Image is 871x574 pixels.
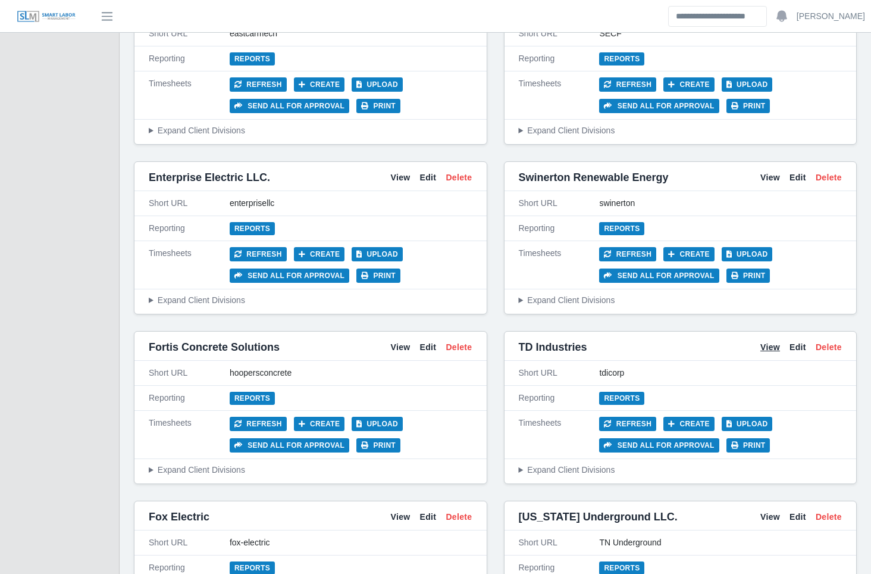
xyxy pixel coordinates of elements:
div: Timesheets [519,417,600,453]
a: Edit [789,341,806,354]
summary: Expand Client Divisions [519,464,842,476]
button: Send all for approval [599,269,719,283]
a: View [390,171,410,184]
button: Create [294,77,345,92]
a: Edit [420,341,437,354]
div: Reporting [149,392,230,404]
button: Refresh [599,247,656,261]
div: Short URL [149,27,230,40]
button: Print [726,269,770,283]
button: Upload [722,77,773,92]
button: Send all for approval [230,269,349,283]
div: Reporting [519,561,600,574]
button: Create [294,417,345,431]
button: Create [294,247,345,261]
span: TD Industries [519,339,587,355]
button: Refresh [599,77,656,92]
button: Refresh [230,247,287,261]
a: Edit [789,511,806,523]
a: Reports [599,392,644,405]
button: Send all for approval [230,99,349,113]
div: Timesheets [149,77,230,113]
a: Delete [816,511,842,523]
button: Create [663,247,715,261]
summary: Expand Client Divisions [149,294,472,307]
div: swinerton [599,197,842,210]
button: Upload [352,77,403,92]
div: Short URL [519,536,600,549]
div: Timesheets [149,247,230,283]
div: SECF [599,27,842,40]
button: Print [356,99,400,113]
div: Reporting [519,52,600,65]
div: Short URL [149,367,230,379]
a: Reports [230,392,275,405]
a: Delete [446,341,472,354]
button: Send all for approval [599,438,719,453]
div: Reporting [519,222,600,235]
button: Create [663,417,715,431]
div: Timesheets [149,417,230,453]
summary: Expand Client Divisions [519,294,842,307]
button: Upload [352,417,403,431]
div: Reporting [149,222,230,235]
a: View [760,511,780,523]
div: Reporting [149,52,230,65]
a: Delete [816,341,842,354]
a: Edit [789,171,806,184]
input: Search [668,6,767,27]
div: tdicorp [599,367,842,379]
a: Delete [816,171,842,184]
span: Fortis Concrete Solutions [149,339,280,355]
a: Edit [420,171,437,184]
summary: Expand Client Divisions [519,124,842,137]
button: Create [663,77,715,92]
div: Short URL [519,27,600,40]
button: Send all for approval [599,99,719,113]
a: View [760,341,780,354]
a: [PERSON_NAME] [797,10,865,23]
button: Refresh [230,417,287,431]
summary: Expand Client Divisions [149,464,472,476]
div: Short URL [519,367,600,379]
button: Print [356,438,400,453]
img: SLM Logo [17,10,76,23]
button: Print [726,99,770,113]
button: Upload [722,247,773,261]
a: Reports [230,222,275,235]
span: Enterprise Electric LLC. [149,169,270,186]
a: Reports [599,52,644,65]
div: TN Underground [599,536,842,549]
span: Swinerton Renewable Energy [519,169,669,186]
a: View [760,171,780,184]
div: Reporting [149,561,230,574]
button: Print [726,438,770,453]
div: Short URL [519,197,600,210]
div: Timesheets [519,77,600,113]
div: Short URL [149,536,230,549]
span: Fox Electric [149,509,209,525]
a: View [390,341,410,354]
a: Delete [446,171,472,184]
div: eastcarmech [230,27,472,40]
div: Reporting [519,392,600,404]
a: Delete [446,511,472,523]
div: enterprisellc [230,197,472,210]
button: Send all for approval [230,438,349,453]
summary: Expand Client Divisions [149,124,472,137]
span: [US_STATE] Underground LLC. [519,509,678,525]
div: Timesheets [519,247,600,283]
a: Reports [599,222,644,235]
button: Upload [352,247,403,261]
a: View [390,511,410,523]
div: hoopersconcrete [230,367,472,379]
div: fox-electric [230,536,472,549]
button: Upload [722,417,773,431]
a: Edit [420,511,437,523]
button: Print [356,269,400,283]
div: Short URL [149,197,230,210]
button: Refresh [230,77,287,92]
button: Refresh [599,417,656,431]
a: Reports [230,52,275,65]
